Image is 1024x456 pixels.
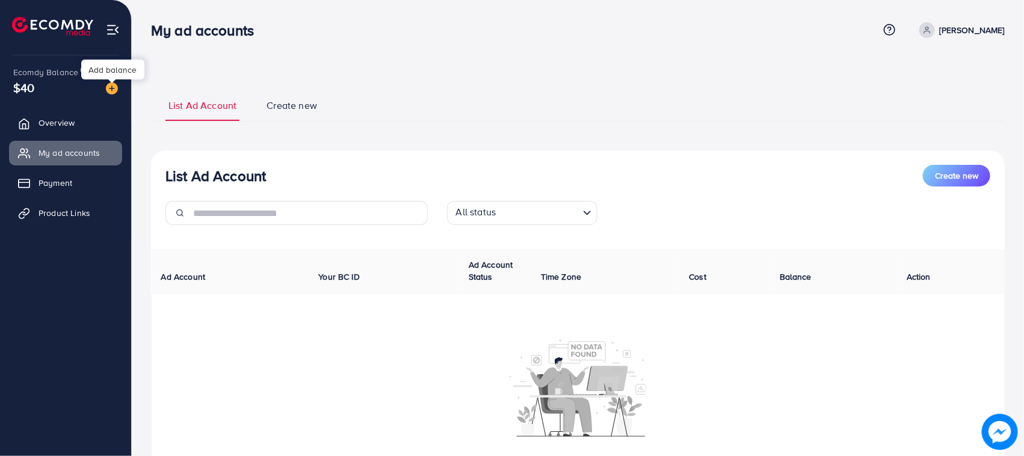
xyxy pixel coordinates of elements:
div: Add balance [81,60,144,79]
a: Product Links [9,201,122,225]
span: Create new [935,170,978,182]
span: List Ad Account [168,99,236,112]
span: All status [454,203,499,222]
span: Your BC ID [318,271,360,283]
span: Ad Account Status [469,259,513,283]
div: Search for option [447,201,597,225]
img: menu [106,23,120,37]
img: image [982,414,1018,450]
span: Product Links [39,207,90,219]
span: Action [907,271,931,283]
span: Overview [39,117,75,129]
a: Overview [9,111,122,135]
span: Ecomdy Balance [13,66,78,78]
img: No account [510,338,647,437]
h3: List Ad Account [165,167,266,185]
img: image [106,82,118,94]
a: My ad accounts [9,141,122,165]
span: Balance [780,271,812,283]
button: Create new [923,165,990,186]
span: My ad accounts [39,147,100,159]
span: Time Zone [541,271,581,283]
span: Ad Account [161,271,206,283]
a: [PERSON_NAME] [915,22,1005,38]
span: Create new [267,99,317,112]
p: [PERSON_NAME] [940,23,1005,37]
span: Cost [689,271,707,283]
input: Search for option [499,203,578,222]
img: logo [12,17,93,35]
span: Payment [39,177,72,189]
h3: My ad accounts [151,22,264,39]
span: $40 [13,79,34,96]
a: Payment [9,171,122,195]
